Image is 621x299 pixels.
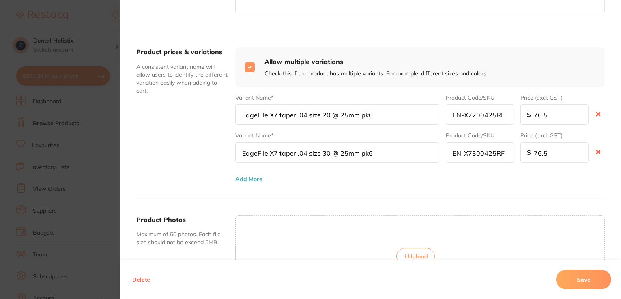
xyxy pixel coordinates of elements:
[136,216,186,224] label: Product Photos
[136,63,229,95] p: A consistent variant name will allow users to identify the different variation easily when adding...
[264,57,486,66] h4: Allow multiple variations
[408,253,428,260] span: Upload
[235,176,262,182] button: Add More
[396,248,435,265] button: Upload
[520,94,563,101] label: Price (excl. GST)
[136,231,229,246] p: Maximum of 50 photos. Each file size should not be exceed 5MB.
[520,132,563,139] label: Price (excl. GST)
[527,149,531,156] span: $
[446,132,494,139] label: Product Code/SKU
[130,270,153,289] button: Delete
[527,111,531,118] span: $
[235,132,273,139] label: Variant Name*
[556,270,611,289] button: Save
[446,94,494,101] label: Product Code/SKU
[136,48,222,56] label: Product prices & variations
[235,94,273,101] label: Variant Name*
[264,70,486,78] p: Check this if the product has multiple variants. For example, different sizes and colors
